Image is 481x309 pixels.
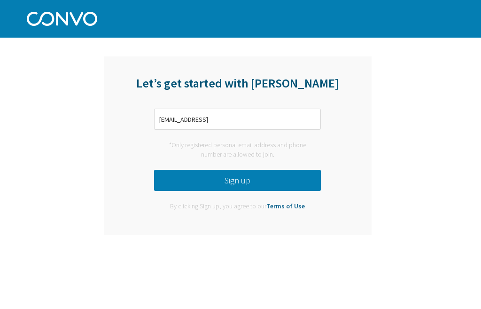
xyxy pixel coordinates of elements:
[27,9,97,26] img: Convo Logo
[154,109,321,130] input: Enter phone number or email address
[266,202,305,210] a: Terms of Use
[104,75,372,103] div: Let’s get started with [PERSON_NAME]
[154,170,321,191] button: Sign up
[163,202,312,211] div: By clicking Sign up, you agree to our
[154,141,321,159] div: *Only registered personal email address and phone number are allowed to join.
